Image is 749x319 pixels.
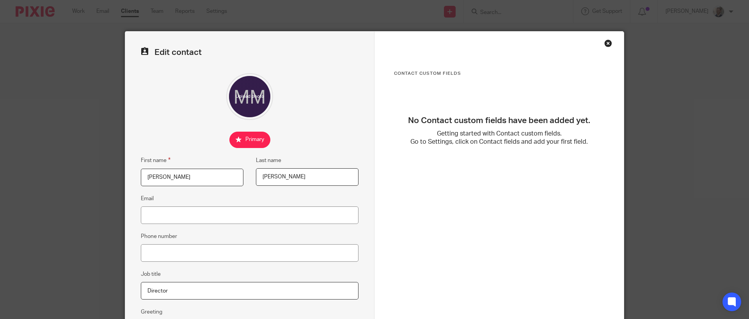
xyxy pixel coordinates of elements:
[604,39,612,47] div: Close this dialog window
[141,233,177,240] label: Phone number
[394,130,604,146] p: Getting started with Contact custom fields. Go to Settings, click on Contact fields and add your ...
[141,270,161,278] label: Job title
[394,116,604,126] h3: No Contact custom fields have been added yet.
[141,47,359,58] h2: Edit contact
[141,156,170,165] label: First name
[394,70,604,77] h3: Contact Custom fields
[256,157,281,164] label: Last name
[141,195,154,203] label: Email
[141,308,162,316] label: Greeting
